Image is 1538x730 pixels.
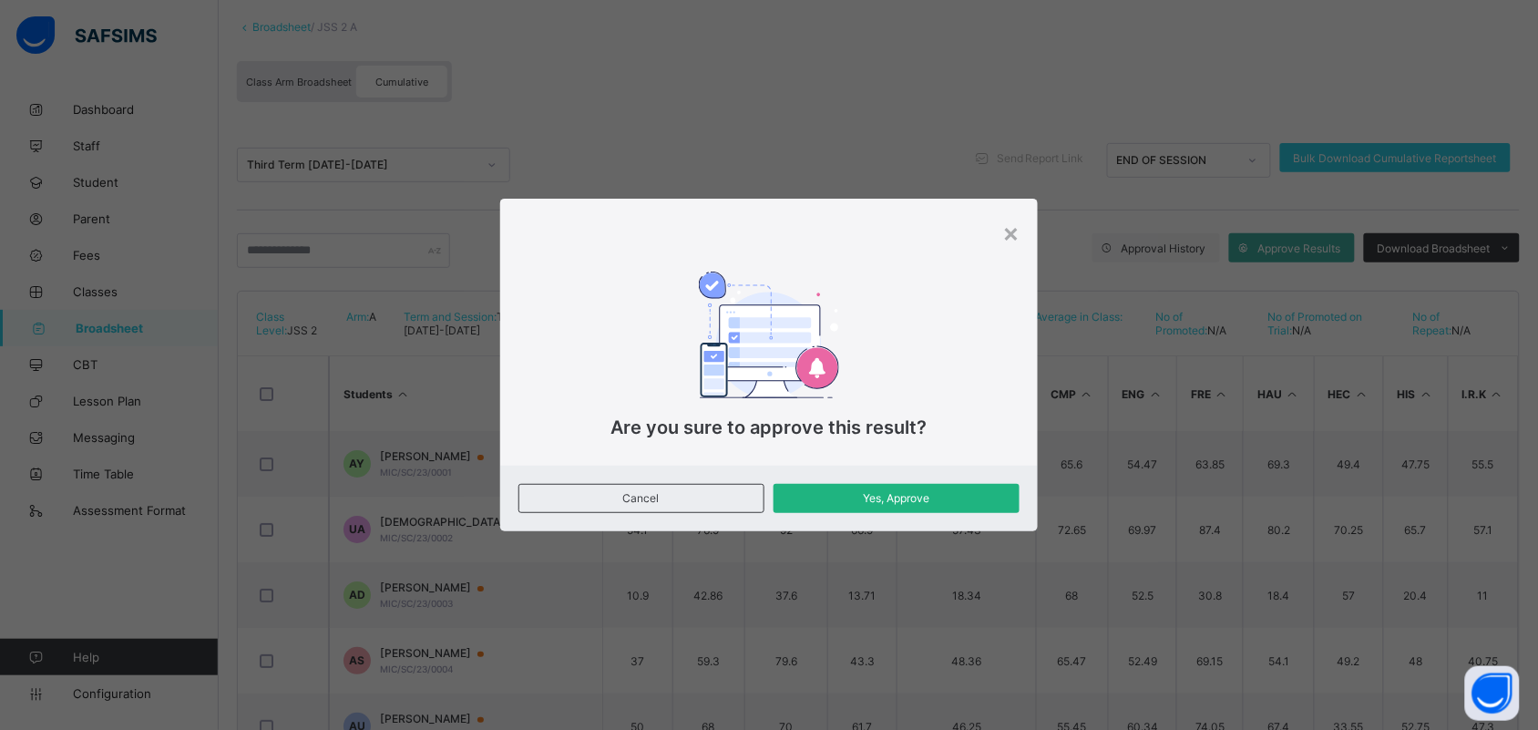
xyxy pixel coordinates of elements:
img: approval.b46c5b665252442170a589d15ef2ebe7.svg [699,272,839,397]
span: Yes, Approve [787,491,1006,505]
div: × [1002,217,1020,248]
span: Are you sure to approve this result? [610,416,927,438]
button: Open asap [1465,666,1520,721]
span: Cancel [533,491,750,505]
